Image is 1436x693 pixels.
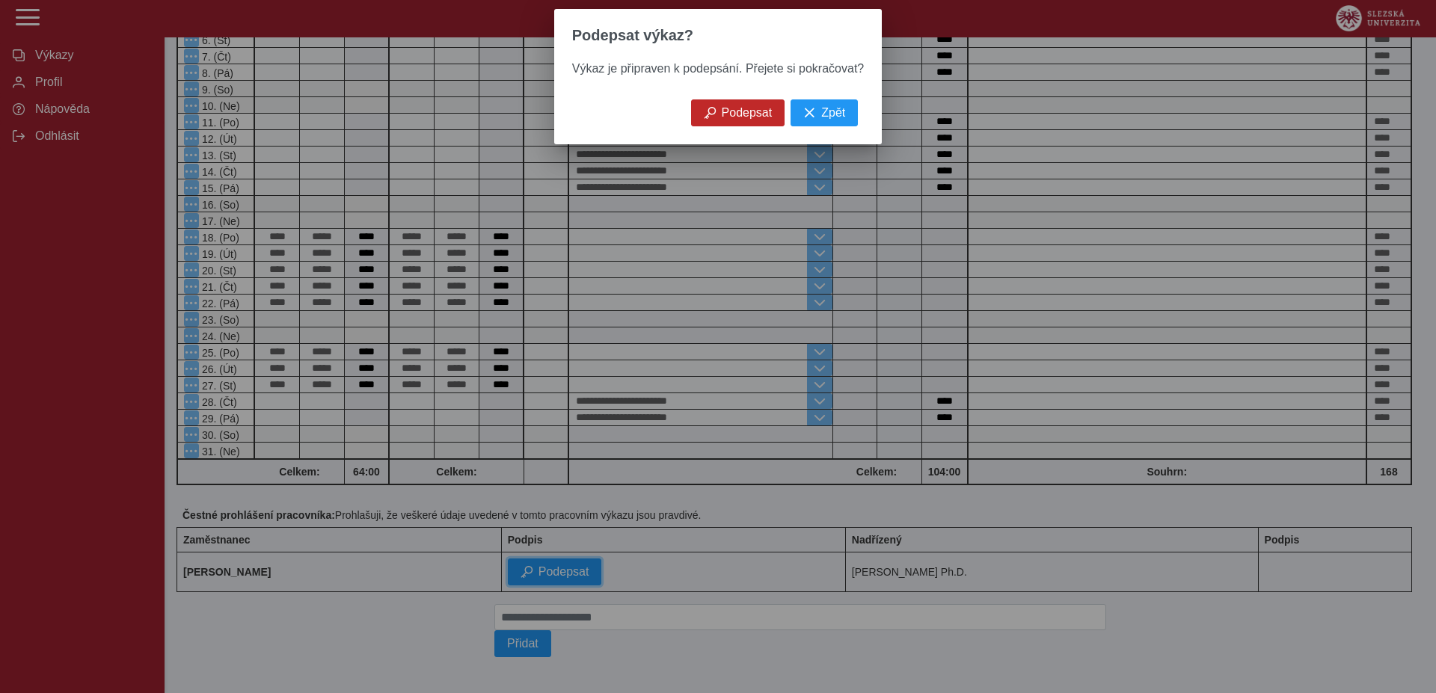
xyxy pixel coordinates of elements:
span: Podepsat [722,106,773,120]
span: Zpět [821,106,845,120]
button: Podepsat [691,99,785,126]
span: Podepsat výkaz? [572,27,693,44]
span: Výkaz je připraven k podepsání. Přejete si pokračovat? [572,62,864,75]
button: Zpět [791,99,858,126]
